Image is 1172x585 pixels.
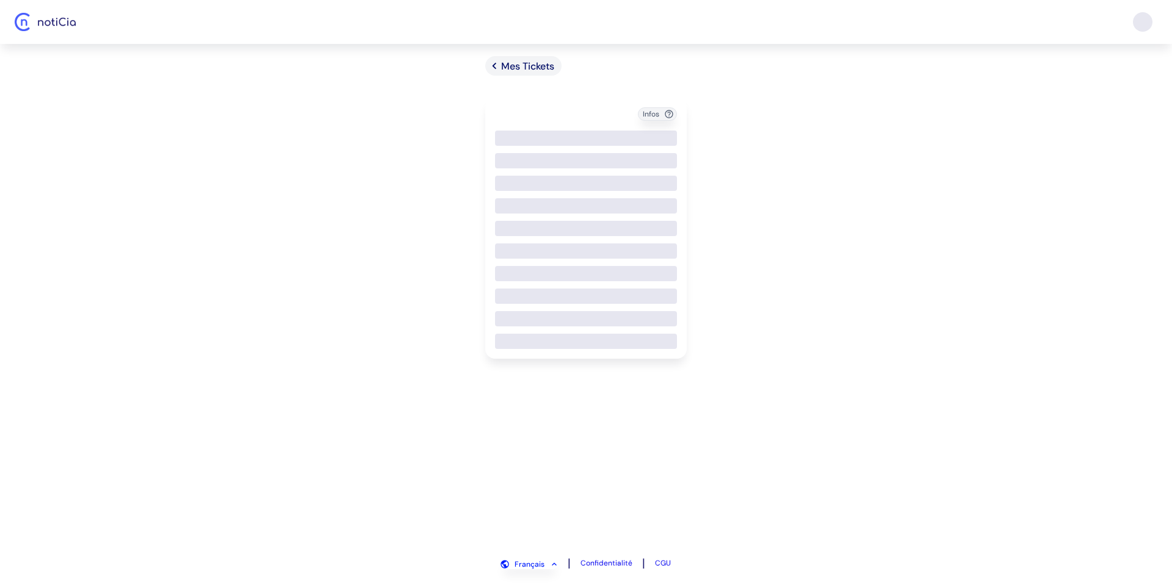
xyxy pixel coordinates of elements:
[581,558,632,568] a: Confidentialité
[15,13,76,31] img: Logo Noticia
[568,556,571,570] span: |
[655,558,671,568] a: CGU
[638,107,677,121] button: Infos
[501,60,554,73] span: Mes Tickets
[642,556,645,570] span: |
[501,559,558,569] button: Français
[485,56,562,76] a: Mes Tickets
